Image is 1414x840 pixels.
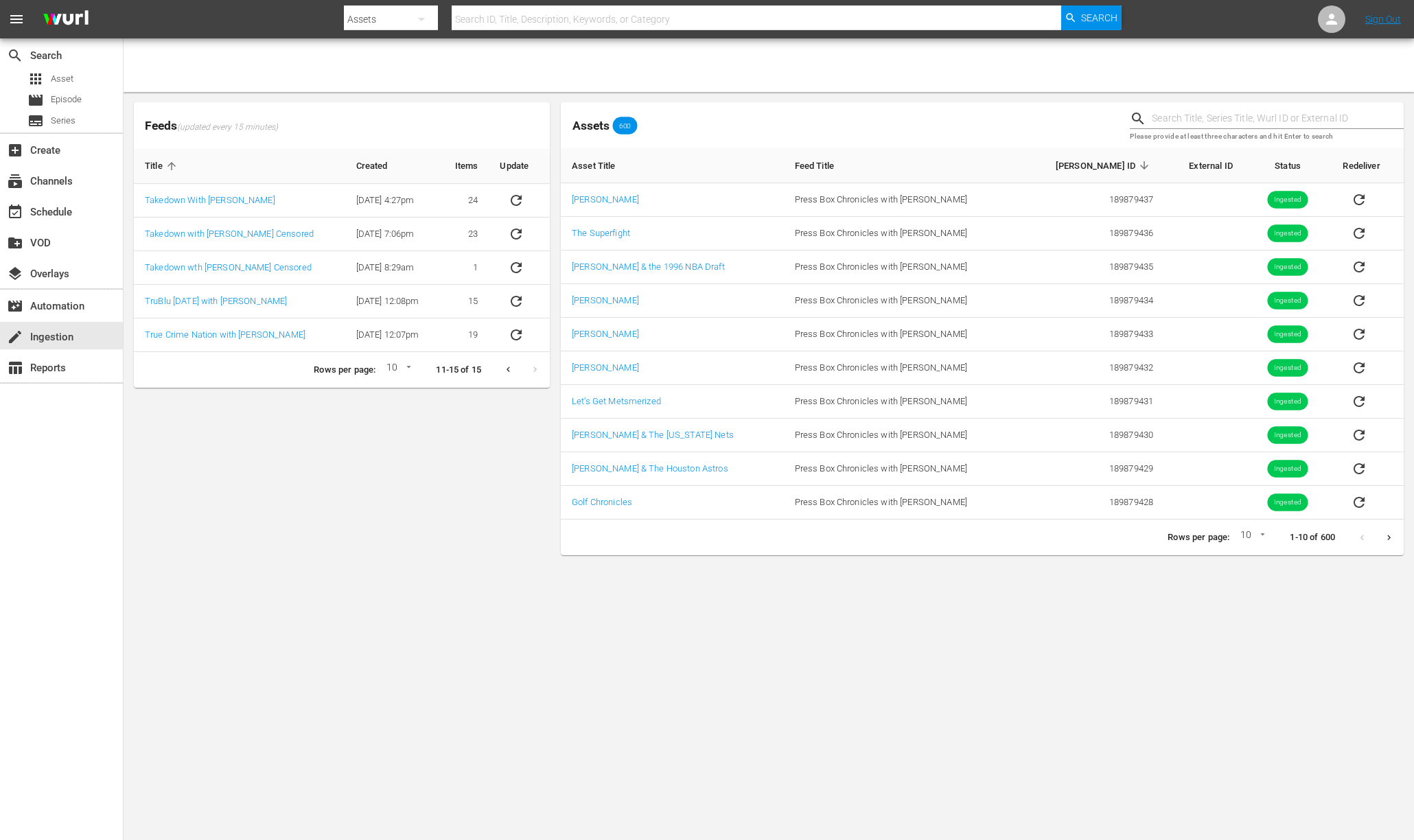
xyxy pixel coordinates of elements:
[145,229,314,239] a: Takedown with [PERSON_NAME] Censored
[345,285,439,318] td: [DATE] 12:08pm
[439,318,489,352] td: 19
[613,121,638,130] span: 600
[561,148,1404,520] table: sticky table
[7,47,23,64] span: Search
[1267,397,1308,407] span: Ingested
[345,251,439,285] td: [DATE] 8:29am
[572,228,630,238] a: The Superfight
[784,419,1019,452] td: Press Box Chronicles with [PERSON_NAME]
[1332,148,1404,183] th: Redeliver
[572,295,639,305] a: [PERSON_NAME]
[1019,318,1164,351] td: 189879433
[784,486,1019,520] td: Press Box Chronicles with [PERSON_NAME]
[356,160,406,172] span: Created
[1019,452,1164,486] td: 189879429
[439,149,489,184] th: Items
[314,364,375,377] p: Rows per page:
[572,159,634,172] span: Asset Title
[1376,524,1402,551] button: Next page
[1267,195,1308,205] span: Ingested
[572,396,661,406] a: Let’s Get Metsmerized
[1130,131,1404,143] p: Please provide at least three characters and hit Enter to search
[1365,14,1401,25] a: Sign Out
[1164,148,1244,183] th: External ID
[1081,5,1117,30] span: Search
[784,217,1019,250] td: Press Box Chronicles with [PERSON_NAME]
[784,385,1019,419] td: Press Box Chronicles with [PERSON_NAME]
[1267,296,1308,306] span: Ingested
[145,195,275,205] a: Takedown With [PERSON_NAME]
[345,184,439,218] td: [DATE] 4:27pm
[51,114,76,128] span: Series
[1019,419,1164,452] td: 189879430
[489,149,550,184] th: Update
[145,296,287,306] a: TruBlu [DATE] with [PERSON_NAME]
[1267,498,1308,508] span: Ingested
[1019,284,1164,318] td: 189879434
[572,463,728,474] a: [PERSON_NAME] & The Houston Astros
[7,329,23,345] span: Ingestion
[7,204,23,220] span: Schedule
[1290,531,1335,544] p: 1-10 of 600
[439,184,489,218] td: 24
[1061,5,1122,30] button: Search
[27,92,44,108] span: Episode
[7,266,23,282] span: Overlays
[1168,531,1229,544] p: Rows per page:
[1019,250,1164,284] td: 189879435
[1267,464,1308,474] span: Ingested
[33,3,99,36] img: ans4CAIJ8jUAAAAAAAAAAAAAAAAAAAAAAAAgQb4GAAAAAAAAAAAAAAAAAAAAAAAAJMjXAAAAAAAAAAAAAAAAAAAAAAAAgAT5G...
[51,93,82,106] span: Episode
[1152,108,1404,129] input: Search Title, Series Title, Wurl ID or External ID
[1267,329,1308,340] span: Ingested
[1019,217,1164,250] td: 189879436
[495,356,522,383] button: Previous page
[1267,430,1308,441] span: Ingested
[1267,363,1308,373] span: Ingested
[27,71,44,87] span: Asset
[439,251,489,285] td: 1
[572,119,610,132] span: Assets
[784,284,1019,318] td: Press Box Chronicles with [PERSON_NAME]
[134,115,550,137] span: Feeds
[1235,527,1268,548] div: 10
[572,430,734,440] a: [PERSON_NAME] & The [US_STATE] Nets
[572,329,639,339] a: [PERSON_NAME]
[784,452,1019,486] td: Press Box Chronicles with [PERSON_NAME]
[784,250,1019,284] td: Press Box Chronicles with [PERSON_NAME]
[1019,385,1164,419] td: 189879431
[1019,486,1164,520] td: 189879428
[145,160,181,172] span: Title
[1019,183,1164,217] td: 189879437
[345,318,439,352] td: [DATE] 12:07pm
[145,262,312,272] a: Takedown wth [PERSON_NAME] Censored
[784,148,1019,183] th: Feed Title
[436,364,481,377] p: 11-15 of 15
[572,362,639,373] a: [PERSON_NAME]
[439,285,489,318] td: 15
[1244,148,1332,183] th: Status
[572,497,632,507] a: Golf Chronicles
[1056,159,1153,172] span: [PERSON_NAME] ID
[7,142,23,159] span: Create
[7,298,23,314] span: Automation
[784,183,1019,217] td: Press Box Chronicles with [PERSON_NAME]
[177,122,278,133] span: (updated every 15 minutes)
[1019,351,1164,385] td: 189879432
[572,261,725,272] a: [PERSON_NAME] & the 1996 NBA Draft
[7,173,23,189] span: Channels
[51,72,73,86] span: Asset
[439,218,489,251] td: 23
[345,218,439,251] td: [DATE] 7:06pm
[784,318,1019,351] td: Press Box Chronicles with [PERSON_NAME]
[8,11,25,27] span: menu
[134,149,550,352] table: sticky table
[572,194,639,205] a: [PERSON_NAME]
[7,235,23,251] span: VOD
[784,351,1019,385] td: Press Box Chronicles with [PERSON_NAME]
[145,329,305,340] a: True Crime Nation with [PERSON_NAME]
[7,360,23,376] span: Reports
[27,113,44,129] span: Series
[381,360,414,380] div: 10
[1267,229,1308,239] span: Ingested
